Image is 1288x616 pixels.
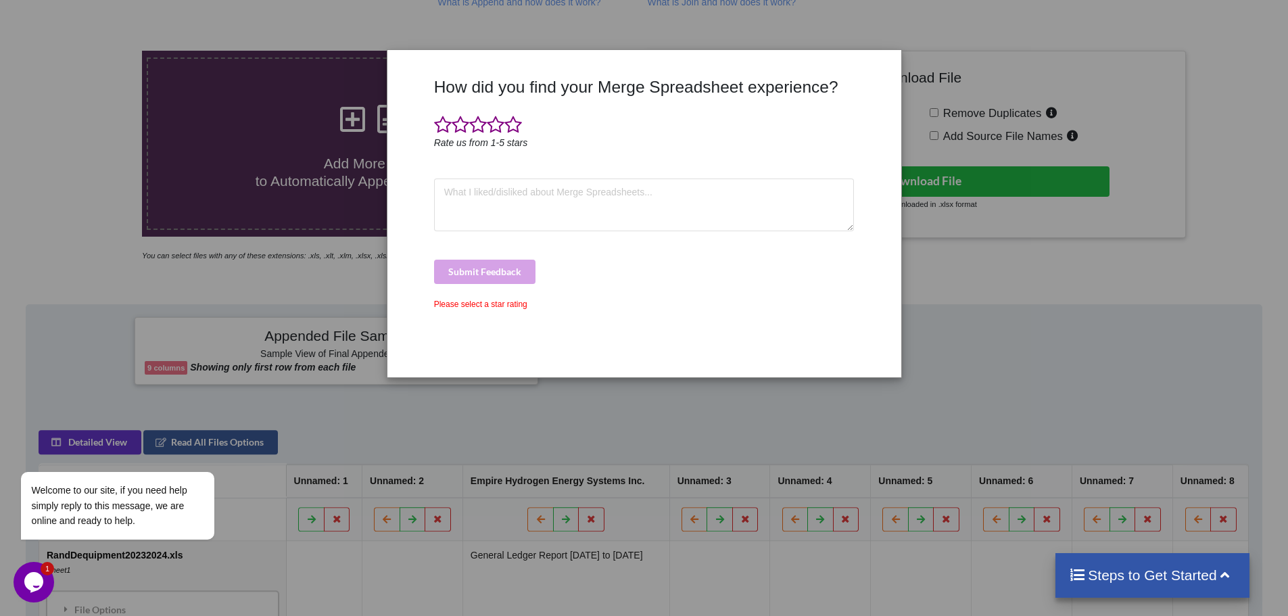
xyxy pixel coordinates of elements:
h4: Steps to Get Started [1069,567,1236,584]
div: Please select a star rating [434,298,855,310]
i: Rate us from 1-5 stars [434,137,528,148]
iframe: chat widget [14,562,57,602]
h3: How did you find your Merge Spreadsheet experience? [434,77,855,97]
iframe: chat widget [14,350,257,555]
